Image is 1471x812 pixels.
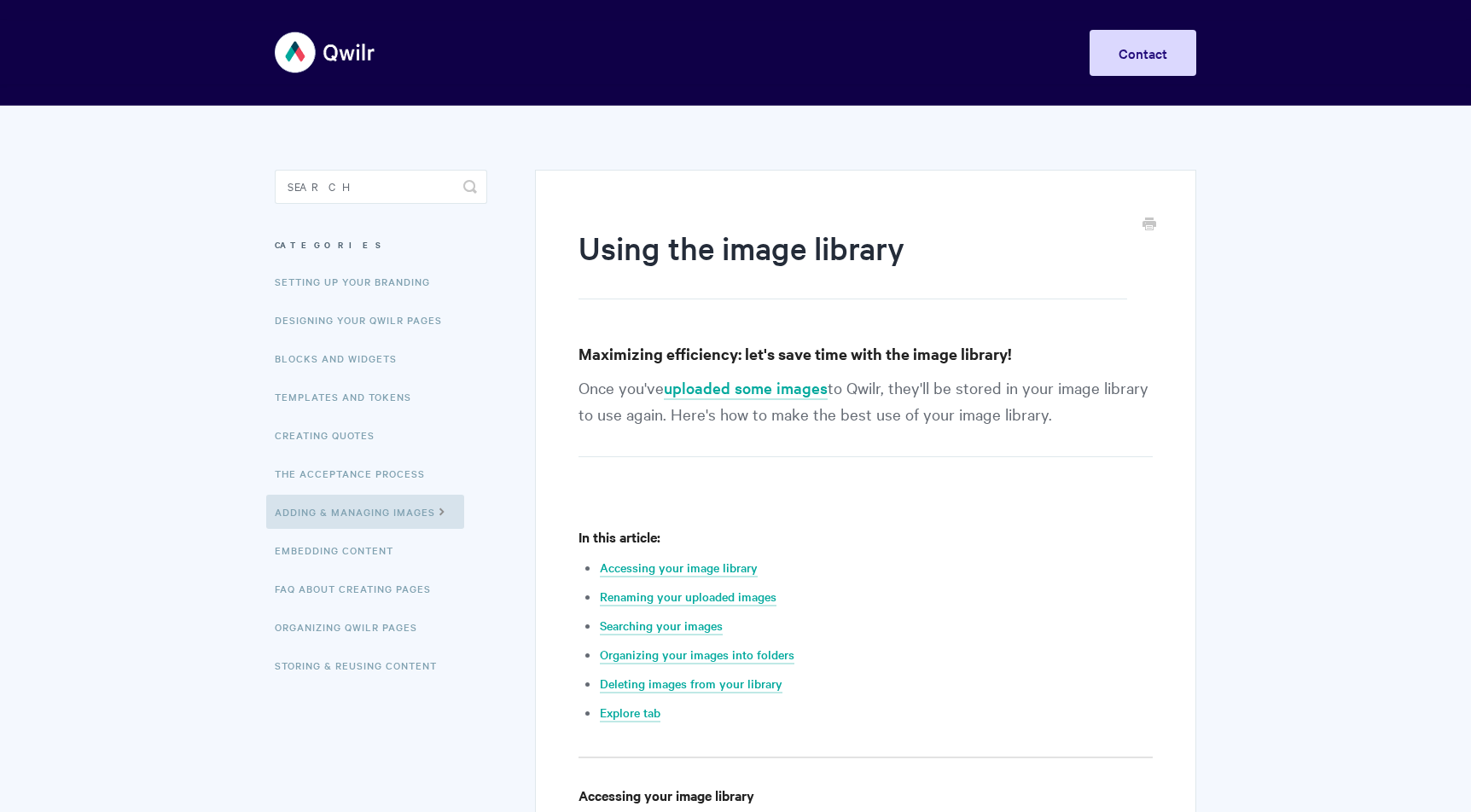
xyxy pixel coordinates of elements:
[600,559,758,577] a: Accessing your image library
[275,341,410,375] a: Blocks and Widgets
[664,377,828,400] a: uploaded some images
[275,456,438,490] a: The Acceptance Process
[275,170,487,204] input: Search
[579,527,660,546] strong: In this article:
[579,226,1127,299] h1: Using the image library
[275,571,444,606] a: FAQ About Creating Pages
[275,418,387,452] a: Creating Quotes
[1090,30,1196,76] a: Contact
[266,495,464,529] a: Adding & Managing Images
[275,20,376,84] img: Qwilr Help Center
[579,785,1153,806] h4: Accessing your image library
[1142,216,1156,235] a: Print this Article
[579,342,1153,366] h3: Maximizing efficiency: let's save time with the image library!
[600,588,776,606] a: Renaming your uploaded images
[579,374,1153,457] p: Once you've to Qwilr, they'll be stored in your image library to use again. Here's how to make th...
[600,675,782,693] a: Deleting images from your library
[600,646,794,664] a: Organizing your images into folders
[600,704,660,722] a: Explore tab
[275,264,443,299] a: Setting up your Branding
[275,533,406,567] a: Embedding Content
[275,380,424,414] a: Templates and Tokens
[275,648,450,682] a: Storing & Reusing Content
[275,303,455,337] a: Designing Your Qwilr Pages
[600,617,723,635] a: Searching your images
[275,229,487,260] h3: Categories
[275,610,430,644] a: Organizing Qwilr Pages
